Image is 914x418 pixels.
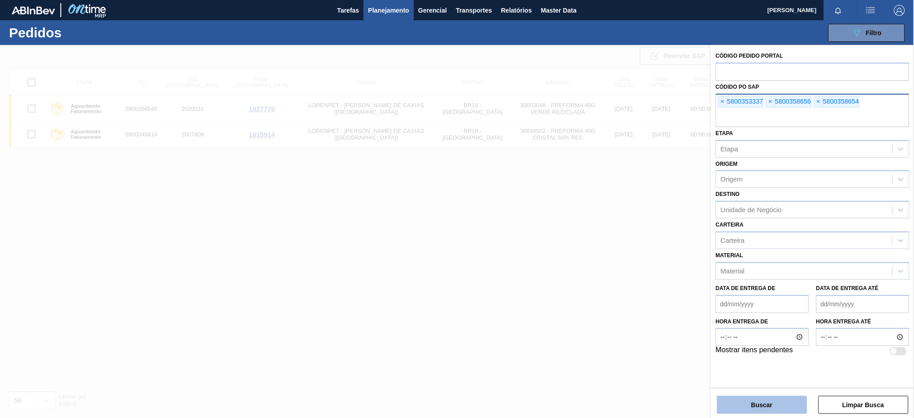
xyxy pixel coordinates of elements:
label: Material [716,252,743,259]
label: Hora entrega até [816,315,909,328]
span: Planejamento [368,5,409,16]
img: Logout [894,5,905,16]
label: Códido PO SAP [716,84,759,90]
label: Data de Entrega de [716,285,776,291]
span: Relatórios [501,5,532,16]
img: userActions [865,5,876,16]
label: Destino [716,191,740,197]
label: Código Pedido Portal [716,53,783,59]
span: Gerencial [418,5,447,16]
input: dd/mm/yyyy [716,295,809,313]
span: Tarefas [337,5,359,16]
label: Origem [716,161,738,167]
label: Hora entrega de [716,315,809,328]
label: Mostrar itens pendentes [716,346,793,357]
div: 5800353337 [718,96,764,108]
div: Origem [721,176,743,183]
h1: Pedidos [9,27,145,38]
div: Unidade de Negócio [721,206,782,214]
input: dd/mm/yyyy [816,295,909,313]
span: Transportes [456,5,492,16]
label: Data de Entrega até [816,285,879,291]
div: 5800358656 [766,96,811,108]
span: × [814,96,823,107]
button: Notificações [824,4,853,17]
div: Carteira [721,236,745,244]
button: Filtro [828,24,905,42]
span: Filtro [866,29,882,36]
span: × [718,96,727,107]
img: TNhmsLtSVTkK8tSr43FrP2fwEKptu5GPRR3wAAAABJRU5ErkJggg== [12,6,55,14]
span: × [766,96,775,107]
label: Carteira [716,222,744,228]
div: Etapa [721,145,738,153]
label: Etapa [716,130,733,136]
div: Material [721,267,745,275]
span: Master Data [541,5,577,16]
div: 5800358654 [814,96,859,108]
